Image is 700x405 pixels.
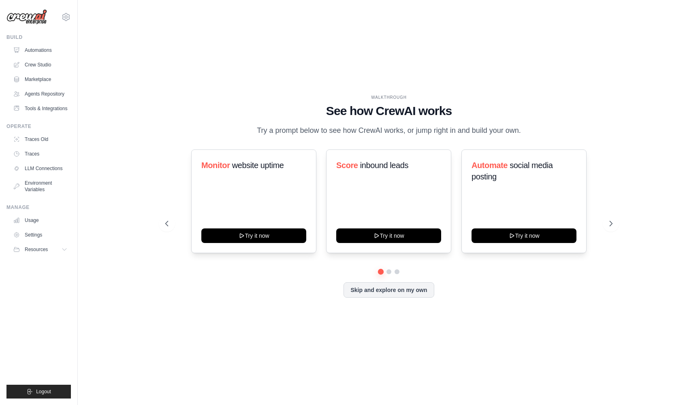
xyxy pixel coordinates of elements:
button: Try it now [336,228,441,243]
a: LLM Connections [10,162,71,175]
span: Automate [472,161,508,170]
span: website uptime [232,161,284,170]
div: WALKTHROUGH [165,94,612,100]
button: Try it now [472,228,576,243]
h1: See how CrewAI works [165,104,612,118]
a: Crew Studio [10,58,71,71]
button: Try it now [201,228,306,243]
button: Resources [10,243,71,256]
a: Usage [10,214,71,227]
div: Build [6,34,71,40]
a: Marketplace [10,73,71,86]
a: Environment Variables [10,177,71,196]
a: Agents Repository [10,87,71,100]
span: inbound leads [360,161,408,170]
span: Logout [36,388,51,395]
div: Operate [6,123,71,130]
a: Automations [10,44,71,57]
span: Monitor [201,161,230,170]
div: Manage [6,204,71,211]
button: Logout [6,385,71,399]
span: Resources [25,246,48,253]
img: Logo [6,9,47,25]
button: Skip and explore on my own [344,282,434,298]
a: Settings [10,228,71,241]
a: Tools & Integrations [10,102,71,115]
a: Traces Old [10,133,71,146]
span: social media posting [472,161,553,181]
p: Try a prompt below to see how CrewAI works, or jump right in and build your own. [253,125,525,136]
a: Traces [10,147,71,160]
span: Score [336,161,358,170]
